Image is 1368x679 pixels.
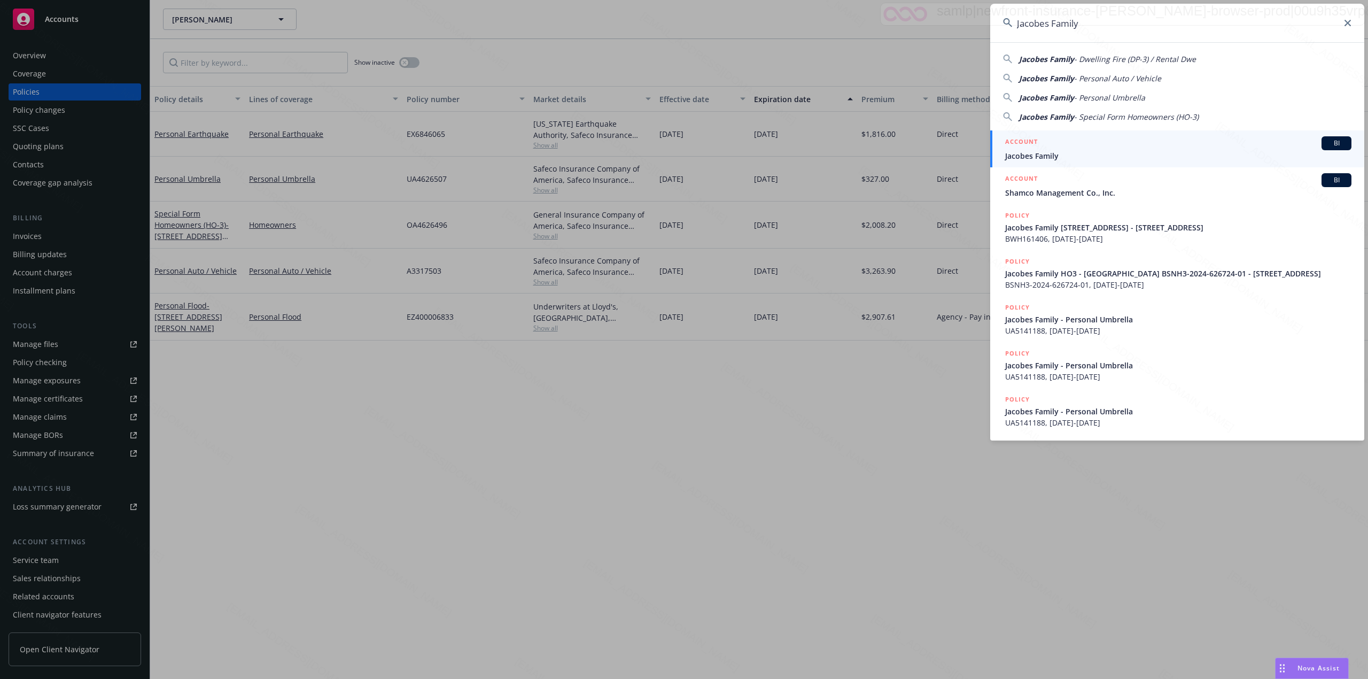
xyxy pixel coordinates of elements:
a: POLICYJacobes Family HO3 - [GEOGRAPHIC_DATA] BSNH3-2024-626724-01 - [STREET_ADDRESS]BSNH3-2024-62... [990,250,1364,296]
span: Jacobes Family [1005,150,1351,161]
span: BI [1326,138,1347,148]
a: ACCOUNTBIJacobes Family [990,130,1364,167]
span: Shamco Management Co., Inc. [1005,187,1351,198]
h5: POLICY [1005,302,1030,313]
span: BSNH3-2024-626724-01, [DATE]-[DATE] [1005,279,1351,290]
span: Jacobes Family - Personal Umbrella [1005,360,1351,371]
a: POLICYJacobes Family - Personal UmbrellaUA5141188, [DATE]-[DATE] [990,388,1364,434]
h5: POLICY [1005,348,1030,359]
h5: POLICY [1005,256,1030,267]
span: BI [1326,175,1347,185]
a: POLICYJacobes Family [STREET_ADDRESS] - [STREET_ADDRESS]BWH161406, [DATE]-[DATE] [990,204,1364,250]
h5: ACCOUNT [1005,136,1038,149]
h5: POLICY [1005,210,1030,221]
span: - Personal Umbrella [1074,92,1145,103]
span: UA5141188, [DATE]-[DATE] [1005,371,1351,382]
span: Jacobes Family - Personal Umbrella [1005,314,1351,325]
h5: POLICY [1005,394,1030,405]
span: - Special Form Homeowners (HO-3) [1074,112,1199,122]
h5: ACCOUNT [1005,173,1038,186]
input: Search... [990,4,1364,42]
span: - Dwelling Fire (DP-3) / Rental Dwe [1074,54,1196,64]
a: ACCOUNTBIShamco Management Co., Inc. [990,167,1364,204]
span: - Personal Auto / Vehicle [1074,73,1161,83]
button: Nova Assist [1275,658,1349,679]
span: Nova Assist [1297,663,1340,673]
span: Jacobes Family [1019,92,1074,103]
span: Jacobes Family HO3 - [GEOGRAPHIC_DATA] BSNH3-2024-626724-01 - [STREET_ADDRESS] [1005,268,1351,279]
a: POLICYJacobes Family - Personal UmbrellaUA5141188, [DATE]-[DATE] [990,296,1364,342]
span: BWH161406, [DATE]-[DATE] [1005,233,1351,244]
span: Jacobes Family [STREET_ADDRESS] - [STREET_ADDRESS] [1005,222,1351,233]
span: Jacobes Family [1019,54,1074,64]
div: Drag to move [1276,658,1289,678]
a: POLICYJacobes Family - Personal UmbrellaUA5141188, [DATE]-[DATE] [990,342,1364,388]
span: UA5141188, [DATE]-[DATE] [1005,417,1351,428]
span: Jacobes Family [1019,73,1074,83]
span: Jacobes Family [1019,112,1074,122]
span: Jacobes Family - Personal Umbrella [1005,406,1351,417]
span: UA5141188, [DATE]-[DATE] [1005,325,1351,336]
